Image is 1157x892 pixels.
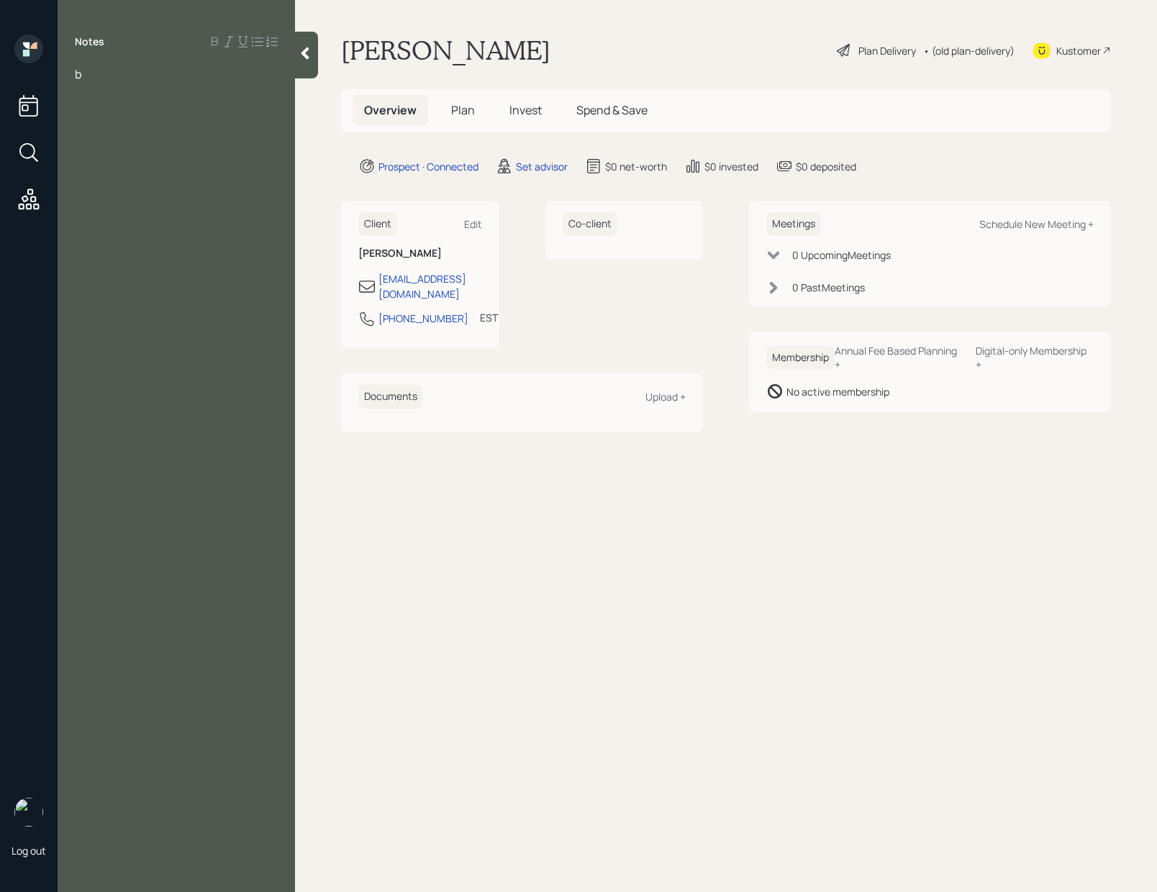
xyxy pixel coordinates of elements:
div: $0 deposited [796,159,856,174]
h1: [PERSON_NAME] [341,35,550,66]
div: 0 Upcoming Meeting s [792,247,891,263]
div: Set advisor [516,159,568,174]
label: Notes [75,35,104,49]
div: [PHONE_NUMBER] [378,311,468,326]
div: No active membership [786,384,889,399]
div: Upload + [645,390,686,404]
div: $0 invested [704,159,758,174]
span: Spend & Save [576,102,648,118]
div: EST [480,310,498,325]
h6: [PERSON_NAME] [358,247,482,260]
div: Prospect · Connected [378,159,478,174]
span: Invest [509,102,542,118]
img: retirable_logo.png [14,798,43,827]
div: [EMAIL_ADDRESS][DOMAIN_NAME] [378,271,482,301]
div: Plan Delivery [858,43,916,58]
span: Plan [451,102,475,118]
h6: Documents [358,385,423,409]
h6: Co-client [563,212,617,236]
div: Kustomer [1056,43,1101,58]
div: • (old plan-delivery) [923,43,1015,58]
div: Edit [464,217,482,231]
h6: Membership [766,346,835,370]
div: 0 Past Meeting s [792,280,865,295]
span: Overview [364,102,417,118]
h6: Meetings [766,212,821,236]
div: Schedule New Meeting + [979,217,1094,231]
h6: Client [358,212,397,236]
span: b [75,66,81,82]
div: Annual Fee Based Planning + [835,344,964,371]
div: $0 net-worth [605,159,667,174]
div: Log out [12,844,46,857]
div: Digital-only Membership + [976,344,1094,371]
